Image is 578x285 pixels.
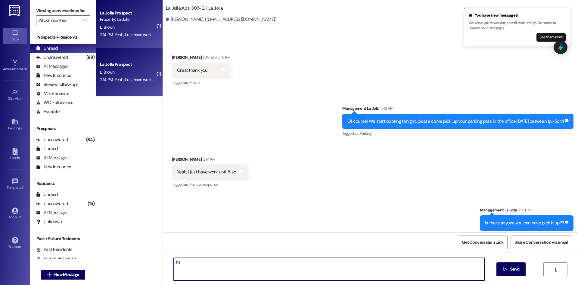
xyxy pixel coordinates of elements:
[36,137,68,143] div: Unanswered
[3,28,27,44] a: Inbox
[100,77,170,82] div: 2:14 PM: Yeah, I just have work until 5 so...
[100,32,170,37] div: 2:14 PM: Yeah, I just have work until 5 so...
[100,69,114,75] span: L. Brown
[100,16,156,23] div: Property: La Jolla
[3,87,27,103] a: Site Visit •
[86,199,96,208] div: (15)
[36,146,58,152] div: Unread
[23,185,24,189] span: •
[342,105,573,114] div: Management La Jolla
[3,117,27,133] a: Buildings
[189,80,199,85] span: Praise
[30,34,96,40] div: Prospects + Residents
[30,125,96,132] div: Prospects
[100,61,156,68] div: La Jolla Prospect
[202,156,215,163] div: 2:14 PM
[202,54,230,61] div: [DATE] at 5:16 PM
[30,180,96,187] div: Residents
[177,67,208,74] div: Great thank you
[342,129,573,138] div: Tagged as:
[83,18,87,23] i: 
[36,100,73,106] div: WO Follow-ups
[172,180,248,189] div: Tagged as:
[3,176,27,192] a: Templates •
[469,12,566,18] div: You have new messages!
[172,156,248,165] div: [PERSON_NAME]
[510,266,519,272] span: Send
[36,81,78,88] div: Review follow-ups
[503,267,507,272] i: 
[462,5,468,11] button: Close toast
[85,135,96,144] div: (84)
[47,272,52,277] i: 
[347,118,564,125] div: Of course! We start booting tonight, please come pick up your parking pass in the office [DATE] b...
[189,182,218,187] span: Positive response
[41,270,85,280] button: New Message
[36,246,73,253] div: Past Residents
[511,236,572,249] button: Share Conversation via email
[517,207,530,213] div: 2:15 PM
[172,78,231,87] div: Tagged as:
[174,258,484,280] textarea: haha
[36,6,90,15] label: Viewing conversations for
[36,164,71,170] div: New Inbounds
[30,236,96,242] div: Past + Future Residents
[360,131,371,136] span: Parking
[462,239,503,245] span: Get Conversation Link
[36,155,68,161] div: All Messages
[36,54,68,61] div: Unanswered
[536,33,566,42] button: See them now!
[100,10,156,16] div: La Jolla Prospect
[36,63,68,70] div: All Messages
[36,192,58,198] div: Unread
[27,66,28,70] span: •
[469,21,566,31] p: We know you're working, so we'll wait until you're ready to update your messages.
[36,72,71,79] div: New Inbounds
[172,54,231,63] div: [PERSON_NAME]
[36,109,60,115] div: Escalate
[36,201,68,207] div: Unanswered
[36,90,69,97] div: Maintenance
[458,236,507,249] button: Get Conversation Link
[3,235,27,252] a: Support
[36,255,77,262] div: Future Residents
[3,206,27,222] a: Account
[553,267,558,272] i: 
[85,53,96,62] div: (99)
[100,24,114,30] span: L. Brown
[36,45,58,52] div: Unread
[3,146,27,163] a: Leads
[54,271,79,278] span: New Message
[480,207,573,215] div: Management La Jolla
[36,219,62,225] div: Unknown
[39,15,80,25] input: All communities
[380,105,393,112] div: 1:49 PM
[9,5,21,16] img: ResiDesk Logo
[496,262,526,276] button: Send
[22,96,23,100] span: •
[166,5,223,11] b: La Jolla: Apt. 307~E, 1 La Jolla
[485,220,564,226] div: Is there anyone you can have pick it up??
[177,169,238,175] div: Yeah, I just have work until 5 so...
[166,16,277,23] div: [PERSON_NAME]. ([EMAIL_ADDRESS][DOMAIN_NAME])
[514,239,568,245] span: Share Conversation via email
[36,210,68,216] div: All Messages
